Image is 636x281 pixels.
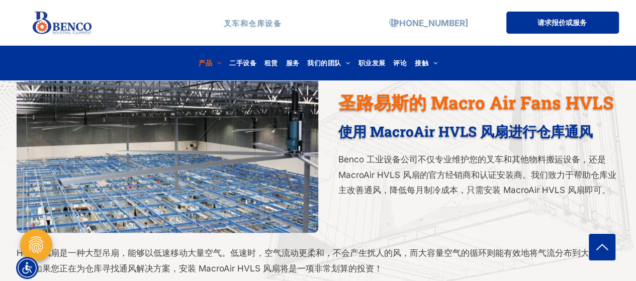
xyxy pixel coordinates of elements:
[537,18,587,27] font: 请求报价或服务
[354,56,390,70] a: 职业发展
[303,56,354,70] a: 我们的团队
[224,18,282,28] font: 叉车和仓库设备
[338,154,616,195] font: Benco 工业设备公司不仅专业维护您的叉车和其他物料搬运设备，还是 MacroAir HVLS 风扇的官方经销商和认证安装商。我们致力于帮助仓库业主改善通风，降低每月制冷成本，只需安装 Mac...
[389,56,411,70] a: 评论
[338,90,613,114] font: 圣路易斯的 Macro Air Fans HVLS
[260,56,282,70] a: 租赁
[16,257,38,279] div: 辅助功能菜单
[225,56,260,70] a: 二手设备
[195,56,225,70] a: 产品
[411,56,441,70] a: 接触
[17,248,615,273] font: HVLS 风扇是一种大型吊扇，能够以低速移动大量空气。低速时，空气流动更柔和，不会产生扰人的风，而大容量空气的循环则能有效地将气流分布到大面积区域。如果您正在为仓库寻找通风解决方案，安装 Mac...
[506,12,619,34] a: 请求报价或服务
[391,18,468,28] a: [PHONE_NUMBER]
[282,56,304,70] a: 服务
[338,122,593,141] font: 使用 MacroAir HVLS 风扇进行仓库通风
